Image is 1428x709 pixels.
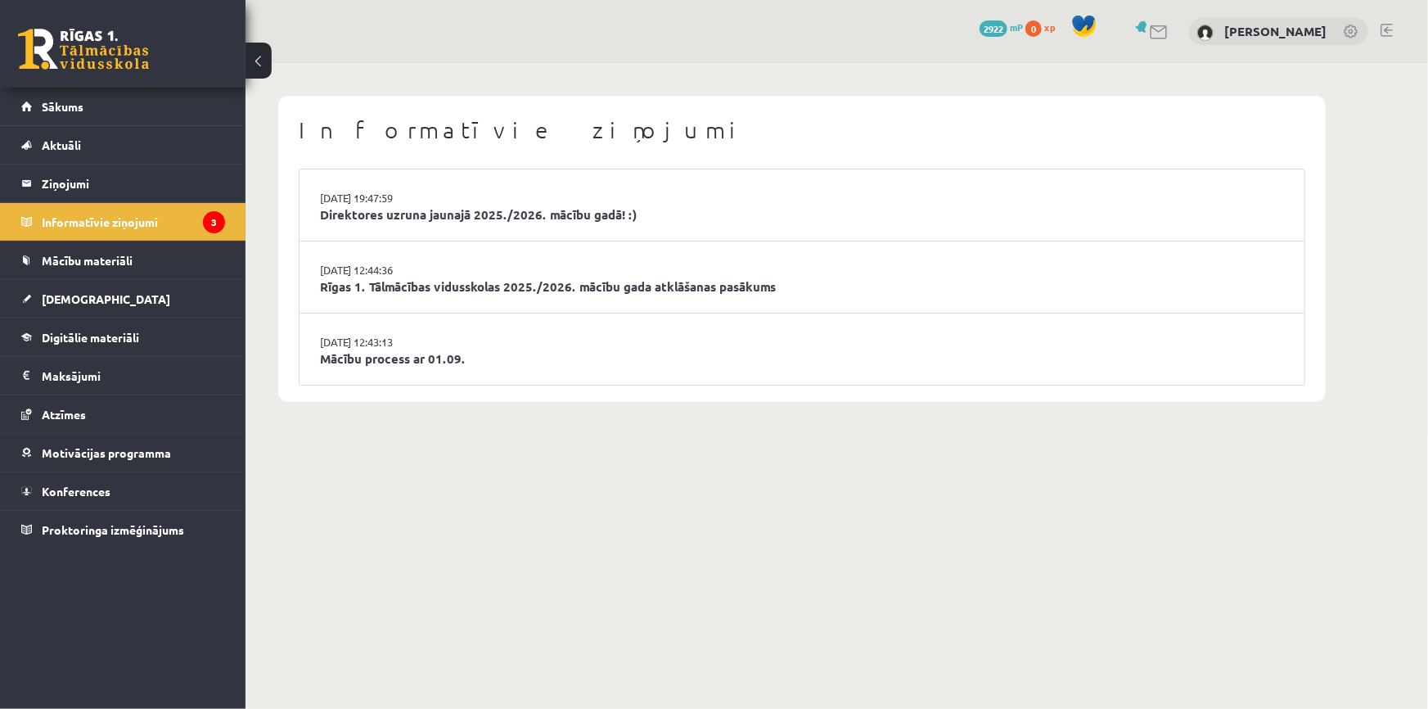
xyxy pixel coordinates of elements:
span: Proktoringa izmēģinājums [42,522,184,537]
a: Maksājumi [21,357,225,395]
a: [DATE] 19:47:59 [320,190,443,206]
a: [DEMOGRAPHIC_DATA] [21,280,225,318]
a: [DATE] 12:44:36 [320,262,443,278]
span: mP [1010,20,1023,34]
a: Digitālie materiāli [21,318,225,356]
a: Proktoringa izmēģinājums [21,511,225,549]
legend: Maksājumi [42,357,225,395]
span: xp [1044,20,1055,34]
span: Konferences [42,484,110,499]
span: [DEMOGRAPHIC_DATA] [42,291,170,306]
a: Informatīvie ziņojumi3 [21,203,225,241]
a: Ziņojumi [21,165,225,202]
span: Aktuāli [42,138,81,152]
a: Rīgas 1. Tālmācības vidusskolas 2025./2026. mācību gada atklāšanas pasākums [320,278,1284,296]
h1: Informatīvie ziņojumi [299,116,1305,144]
a: 2922 mP [980,20,1023,34]
a: Aktuāli [21,126,225,164]
legend: Informatīvie ziņojumi [42,203,225,241]
a: Mācību materiāli [21,242,225,279]
a: Atzīmes [21,395,225,433]
img: Roberts Šmelds [1197,25,1214,41]
a: Direktores uzruna jaunajā 2025./2026. mācību gadā! :) [320,205,1284,224]
span: 0 [1025,20,1042,37]
a: Mācību process ar 01.09. [320,350,1284,368]
span: Mācību materiāli [42,253,133,268]
a: Motivācijas programma [21,434,225,472]
span: 2922 [980,20,1007,37]
a: [DATE] 12:43:13 [320,334,443,350]
i: 3 [203,211,225,233]
span: Atzīmes [42,407,86,422]
span: Sākums [42,99,83,114]
a: 0 xp [1025,20,1063,34]
a: Rīgas 1. Tālmācības vidusskola [18,29,149,70]
a: Sākums [21,88,225,125]
legend: Ziņojumi [42,165,225,202]
a: Konferences [21,472,225,510]
a: [PERSON_NAME] [1224,23,1327,39]
span: Motivācijas programma [42,445,171,460]
span: Digitālie materiāli [42,330,139,345]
